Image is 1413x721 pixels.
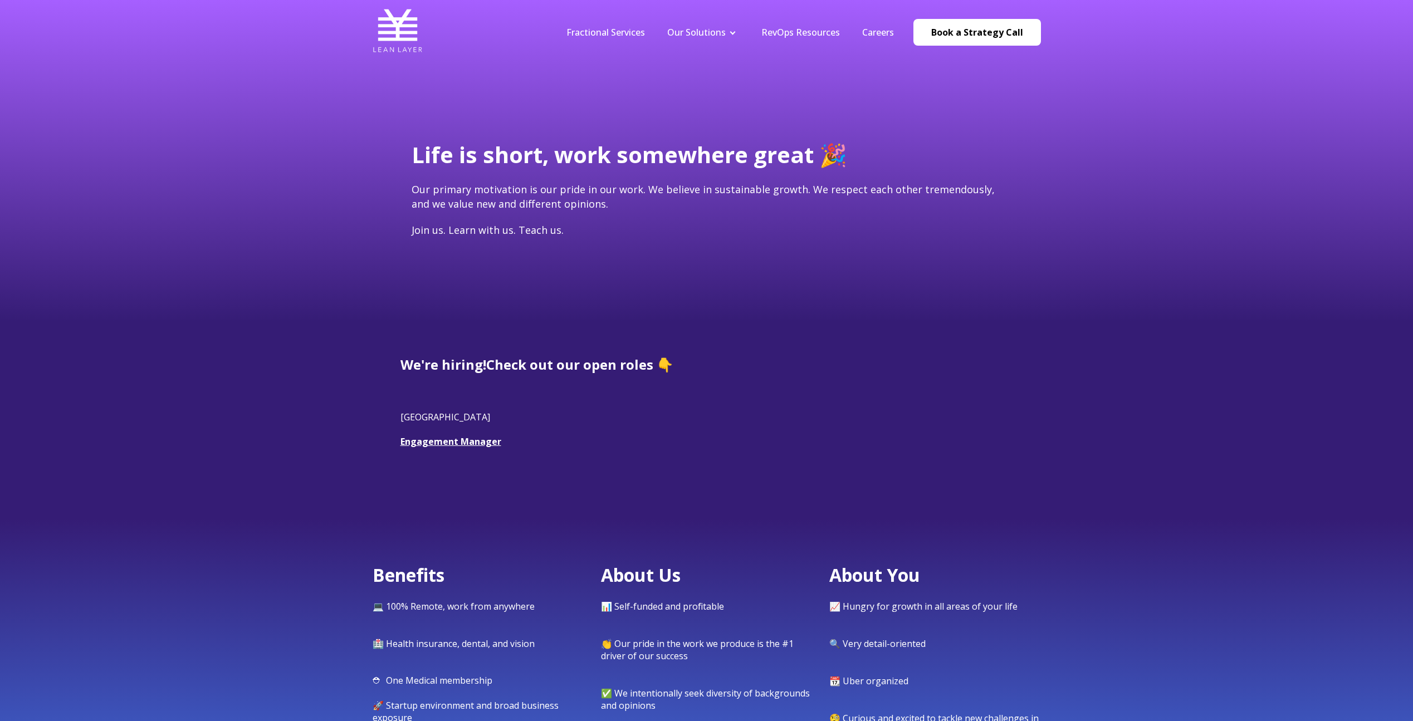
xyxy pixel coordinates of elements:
[555,26,905,38] div: Navigation Menu
[761,26,840,38] a: RevOps Resources
[412,223,564,237] span: Join us. Learn with us. Teach us.
[829,563,920,587] span: About You
[601,687,810,712] span: ✅ We intentionally seek diversity of backgrounds and opinions
[829,600,1018,612] span: 📈 Hungry for growth in all areas of your life
[862,26,894,38] a: Careers
[601,637,794,662] span: 👏 Our pride in the work we produce is the #1 driver of our success
[412,139,847,170] span: Life is short, work somewhere great 🎉
[373,674,492,686] span: ⛑ One Medical membership
[601,600,724,612] span: 📊 Self-funded and profitable
[373,563,444,587] span: Benefits
[601,563,681,587] span: About Us
[373,600,535,612] span: 💻 100% Remote, work from anywhere
[373,6,423,56] img: Lean Layer Logo
[829,675,908,687] span: 📆 Uber organized
[400,411,490,423] span: [GEOGRAPHIC_DATA]
[667,26,726,38] a: Our Solutions
[400,435,501,448] a: Engagement Manager
[566,26,645,38] a: Fractional Services
[829,637,926,650] span: 🔍 Very detail-oriented
[486,355,673,374] span: Check out our open roles 👇
[400,355,486,374] span: We're hiring!
[373,637,535,650] span: 🏥 Health insurance, dental, and vision
[913,19,1041,46] a: Book a Strategy Call
[412,183,995,210] span: Our primary motivation is our pride in our work. We believe in sustainable growth. We respect eac...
